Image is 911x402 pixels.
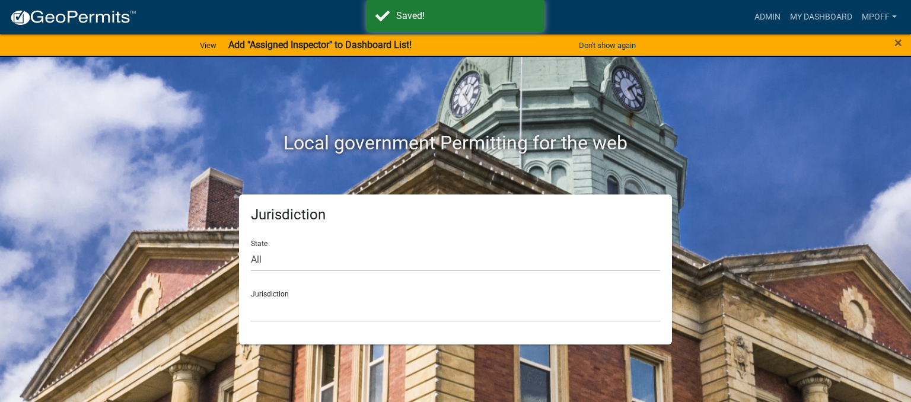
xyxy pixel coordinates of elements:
[574,36,641,55] button: Don't show again
[894,34,902,51] span: ×
[126,132,785,154] h2: Local government Permitting for the web
[857,6,902,28] a: mpoff
[785,6,857,28] a: My Dashboard
[396,9,536,23] div: Saved!
[195,36,221,55] a: View
[750,6,785,28] a: Admin
[894,36,902,50] button: Close
[251,206,660,224] h5: Jurisdiction
[228,39,412,50] strong: Add "Assigned Inspector" to Dashboard List!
